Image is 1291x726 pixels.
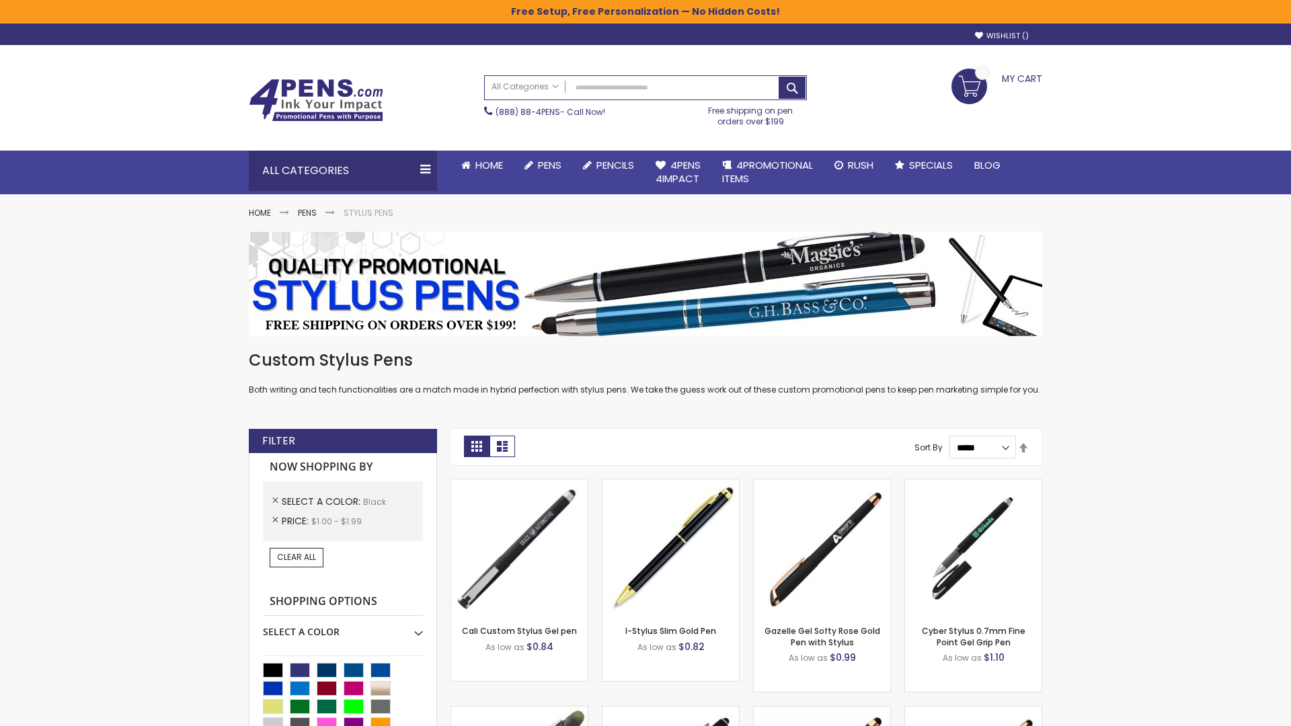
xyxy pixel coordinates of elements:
[344,207,393,218] strong: Stylus Pens
[496,106,560,118] a: (888) 88-4PENS
[974,158,1001,172] span: Blog
[711,151,824,194] a: 4PROMOTIONALITEMS
[451,479,588,616] img: Cali Custom Stylus Gel pen-Black
[475,158,503,172] span: Home
[943,652,982,663] span: As low as
[538,158,561,172] span: Pens
[656,158,701,186] span: 4Pens 4impact
[263,588,423,616] strong: Shopping Options
[249,350,1042,371] h1: Custom Stylus Pens
[572,151,645,180] a: Pencils
[451,151,514,180] a: Home
[789,652,828,663] span: As low as
[249,350,1042,396] div: Both writing and tech functionalities are a match made in hybrid perfection with stylus pens. We ...
[311,516,362,527] span: $1.00 - $1.99
[625,625,716,637] a: I-Stylus Slim Gold Pen
[298,207,317,218] a: Pens
[754,479,890,490] a: Gazelle Gel Softy Rose Gold Pen with Stylus-Black
[884,151,964,180] a: Specials
[765,625,880,647] a: Gazelle Gel Softy Rose Gold Pen with Stylus
[249,151,437,191] div: All Categories
[263,453,423,481] strong: Now Shopping by
[514,151,572,180] a: Pens
[909,158,953,172] span: Specials
[645,151,711,194] a: 4Pens4impact
[363,496,386,508] span: Black
[905,479,1042,490] a: Cyber Stylus 0.7mm Fine Point Gel Grip Pen-Black
[249,79,383,122] img: 4Pens Custom Pens and Promotional Products
[464,436,490,457] strong: Grid
[754,706,890,717] a: Islander Softy Rose Gold Gel Pen with Stylus-Black
[277,551,316,563] span: Clear All
[830,651,856,664] span: $0.99
[249,232,1042,336] img: Stylus Pens
[263,616,423,639] div: Select A Color
[602,706,739,717] a: Custom Soft Touch® Metal Pens with Stylus-Black
[637,641,676,653] span: As low as
[964,151,1011,180] a: Blog
[249,207,271,218] a: Home
[270,548,323,567] a: Clear All
[722,158,813,186] span: 4PROMOTIONAL ITEMS
[262,434,295,448] strong: Filter
[922,625,1025,647] a: Cyber Stylus 0.7mm Fine Point Gel Grip Pen
[754,479,890,616] img: Gazelle Gel Softy Rose Gold Pen with Stylus-Black
[485,76,565,98] a: All Categories
[602,479,739,616] img: I-Stylus Slim Gold-Black
[848,158,873,172] span: Rush
[975,31,1029,41] a: Wishlist
[905,479,1042,616] img: Cyber Stylus 0.7mm Fine Point Gel Grip Pen-Black
[496,106,605,118] span: - Call Now!
[451,479,588,490] a: Cali Custom Stylus Gel pen-Black
[526,640,553,653] span: $0.84
[596,158,634,172] span: Pencils
[824,151,884,180] a: Rush
[485,641,524,653] span: As low as
[678,640,705,653] span: $0.82
[984,651,1005,664] span: $1.10
[914,442,943,453] label: Sort By
[462,625,577,637] a: Cali Custom Stylus Gel pen
[905,706,1042,717] a: Gazelle Gel Softy Rose Gold Pen with Stylus - ColorJet-Black
[282,495,363,508] span: Select A Color
[282,514,311,528] span: Price
[695,100,808,127] div: Free shipping on pen orders over $199
[492,81,559,92] span: All Categories
[602,479,739,490] a: I-Stylus Slim Gold-Black
[451,706,588,717] a: Souvenir® Jalan Highlighter Stylus Pen Combo-Black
